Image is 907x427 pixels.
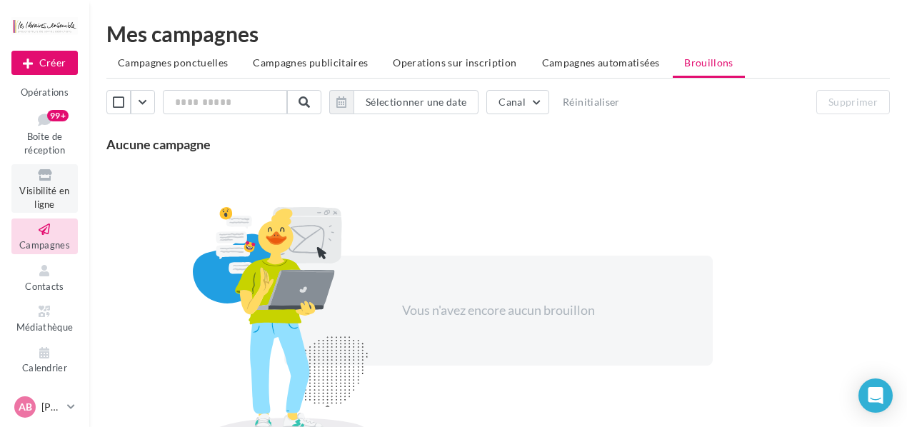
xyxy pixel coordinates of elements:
a: AB [PERSON_NAME] [11,393,78,421]
span: Visibilité en ligne [19,185,69,210]
a: Contacts [11,260,78,295]
a: Campagnes [11,218,78,253]
button: Réinitialiser [557,94,626,111]
div: Mes campagnes [106,23,890,44]
span: Campagnes automatisées [542,56,660,69]
span: Médiathèque [16,321,74,333]
a: Médiathèque [11,301,78,336]
a: Calendrier [11,342,78,377]
a: Opérations [11,66,78,101]
button: Créer [11,51,78,75]
span: Calendrier [22,363,67,374]
div: Vous n'avez encore aucun brouillon [376,301,621,320]
button: Sélectionner une date [329,90,478,114]
a: Visibilité en ligne [11,164,78,213]
span: Aucune campagne [106,136,211,152]
button: Canal [486,90,549,114]
span: Opérations [21,86,69,98]
div: Nouvelle campagne [11,51,78,75]
span: Campagnes ponctuelles [118,56,228,69]
span: Boîte de réception [24,131,65,156]
button: Supprimer [816,90,890,114]
button: Sélectionner une date [354,90,478,114]
span: Contacts [25,281,64,292]
div: 99+ [47,110,69,121]
div: Open Intercom Messenger [858,378,893,413]
span: Campagnes [19,239,70,251]
a: Boîte de réception99+ [11,107,78,159]
span: Operations sur inscription [393,56,516,69]
span: AB [19,400,32,414]
span: Campagnes publicitaires [253,56,368,69]
p: [PERSON_NAME] [41,400,61,414]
